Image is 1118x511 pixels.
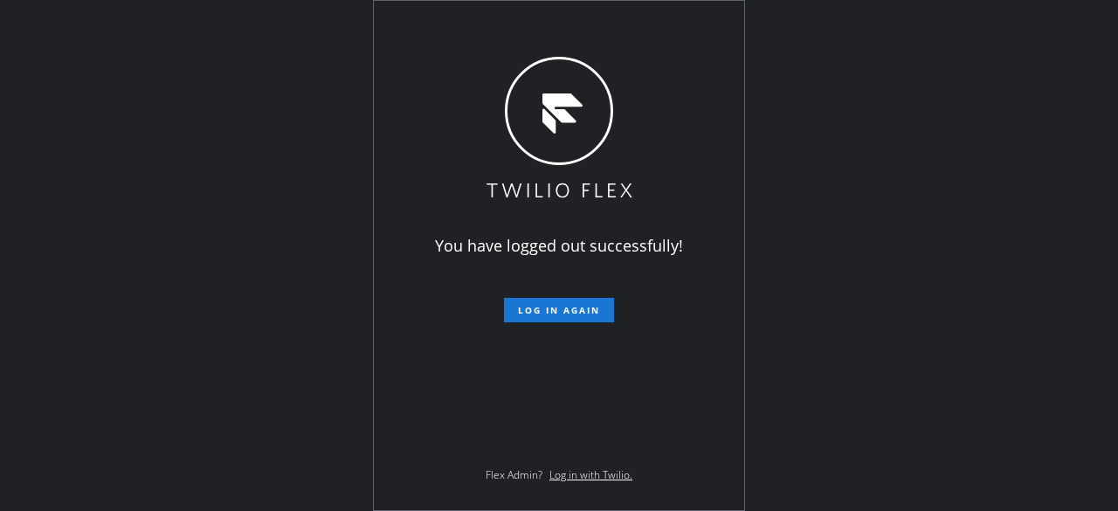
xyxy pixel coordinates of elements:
[435,235,683,256] span: You have logged out successfully!
[486,467,542,482] span: Flex Admin?
[518,304,600,316] span: Log in again
[504,298,614,322] button: Log in again
[549,467,632,482] a: Log in with Twilio.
